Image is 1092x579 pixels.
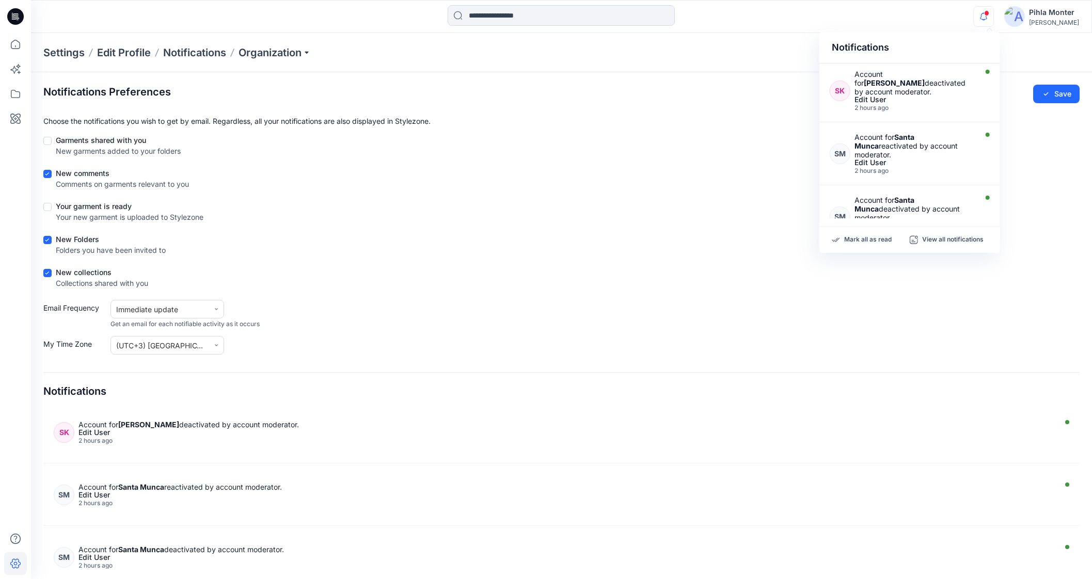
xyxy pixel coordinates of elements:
div: SK [830,81,850,101]
div: Tuesday, September 30, 2025 11:34 [854,167,974,174]
div: Your garment is ready [56,201,203,212]
span: Get an email for each notifiable activity as it occurs [110,319,260,329]
div: SM [54,485,74,505]
strong: Santa Munca [854,133,914,150]
div: New comments [56,168,189,179]
div: Tuesday, September 30, 2025 11:34 [78,500,1053,507]
p: Choose the notifications you wish to get by email. Regardless, all your notifications are also di... [43,116,1080,126]
h2: Notifications Preferences [43,86,171,98]
div: Garments shared with you [56,135,181,146]
div: SM [830,206,850,227]
div: Comments on garments relevant to you [56,179,189,189]
div: (UTC+3) [GEOGRAPHIC_DATA] ([GEOGRAPHIC_DATA]) [116,340,204,351]
div: Tuesday, September 30, 2025 11:34 [78,562,1053,569]
strong: [PERSON_NAME] [118,420,179,429]
div: Immediate update [116,304,204,315]
div: SM [54,547,74,568]
div: Tuesday, September 30, 2025 11:35 [78,437,1053,444]
div: Edit User [78,491,1053,498]
div: Collections shared with you [56,278,148,288]
div: Account for deactivated by account moderator. [78,545,1053,554]
p: Mark all as read [844,235,892,245]
div: Edit User [854,96,974,103]
div: New garments added to your folders [56,146,181,156]
div: New Folders [56,234,166,245]
div: Your new garment is uploaded to Stylezone [56,212,203,222]
div: Tuesday, September 30, 2025 11:35 [854,104,974,111]
div: Edit User [78,554,1053,561]
div: Account for deactivated by account moderator. [854,196,974,222]
div: SK [54,422,74,443]
button: Save [1033,85,1080,103]
p: View all notifications [922,235,984,245]
div: [PERSON_NAME] [1029,19,1079,26]
div: Account for deactivated by account moderator. [78,420,1053,429]
a: Notifications [163,45,226,60]
div: Edit User [854,159,974,166]
div: Edit User [78,429,1053,436]
strong: [PERSON_NAME] [864,78,925,87]
strong: Santa Munca [854,196,914,213]
h4: Notifications [43,385,106,397]
div: Account for deactivated by account moderator. [854,70,974,96]
div: Notifications [819,32,1000,63]
label: My Time Zone [43,339,105,355]
div: Pihla Monter [1029,6,1079,19]
div: New collections [56,267,148,278]
div: SM [830,143,850,164]
img: avatar [1004,6,1025,27]
strong: Santa Munca [118,482,164,491]
strong: Santa Munca [118,545,164,554]
div: Account for reactivated by account moderator. [78,482,1053,491]
a: Edit Profile [97,45,151,60]
div: Account for reactivated by account moderator. [854,133,974,159]
div: Folders you have been invited to [56,245,166,255]
label: Email Frequency [43,302,105,329]
p: Settings [43,45,85,60]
